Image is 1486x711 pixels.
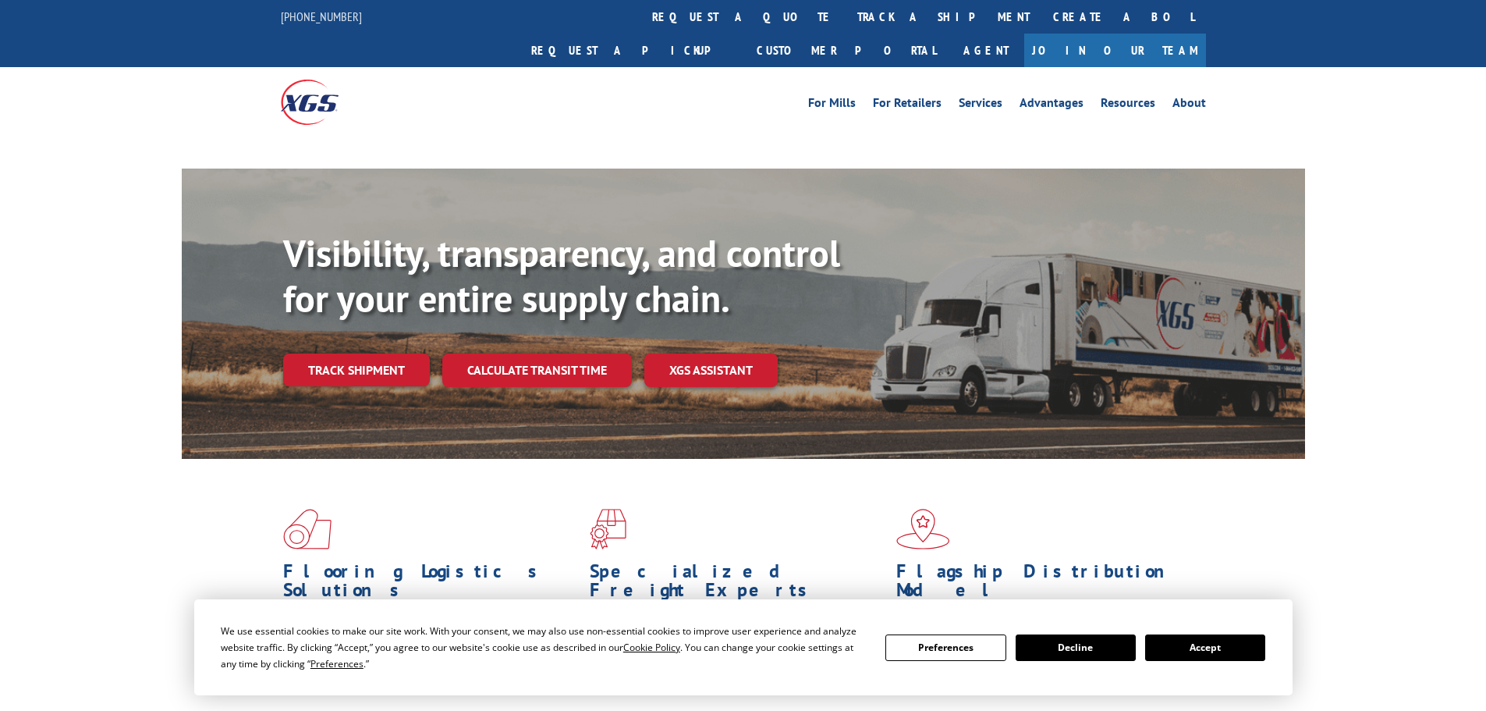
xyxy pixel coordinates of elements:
[873,97,942,114] a: For Retailers
[1020,97,1083,114] a: Advantages
[1101,97,1155,114] a: Resources
[590,562,885,607] h1: Specialized Freight Experts
[948,34,1024,67] a: Agent
[959,97,1002,114] a: Services
[442,354,632,387] a: Calculate transit time
[896,562,1191,607] h1: Flagship Distribution Model
[1145,635,1265,661] button: Accept
[623,641,680,654] span: Cookie Policy
[194,599,1293,695] div: Cookie Consent Prompt
[896,509,950,549] img: xgs-icon-flagship-distribution-model-red
[283,354,430,386] a: Track shipment
[590,509,626,549] img: xgs-icon-focused-on-flooring-red
[1024,34,1206,67] a: Join Our Team
[520,34,745,67] a: Request a pickup
[1172,97,1206,114] a: About
[644,354,778,387] a: XGS ASSISTANT
[745,34,948,67] a: Customer Portal
[310,657,364,670] span: Preferences
[283,229,840,322] b: Visibility, transparency, and control for your entire supply chain.
[808,97,856,114] a: For Mills
[283,562,578,607] h1: Flooring Logistics Solutions
[221,623,867,672] div: We use essential cookies to make our site work. With your consent, we may also use non-essential ...
[1016,635,1136,661] button: Decline
[283,509,332,549] img: xgs-icon-total-supply-chain-intelligence-red
[885,635,1005,661] button: Preferences
[281,9,362,24] a: [PHONE_NUMBER]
